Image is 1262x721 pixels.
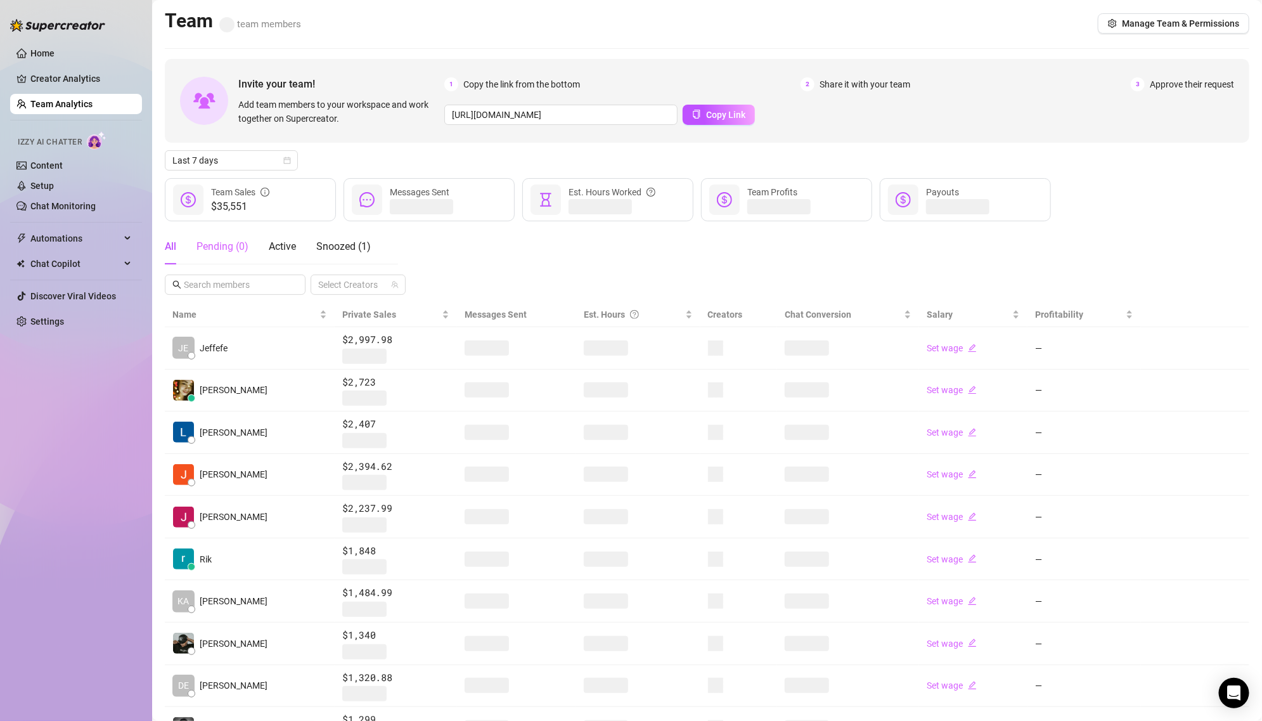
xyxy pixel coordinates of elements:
a: Home [30,48,55,58]
span: Chat Copilot [30,254,120,274]
span: Rik [200,552,212,566]
span: DE [178,679,189,692]
button: Copy Link [683,105,755,125]
a: Creator Analytics [30,68,132,89]
span: Name [172,308,317,322]
span: Profitability [1035,309,1083,320]
span: $1,484.99 [342,585,449,601]
span: edit [968,554,977,563]
a: Set wageedit [927,385,977,395]
span: hourglass [538,192,553,207]
span: 2 [801,77,815,91]
span: $2,394.62 [342,459,449,474]
span: message [359,192,375,207]
img: Josua Escabarte [173,464,194,485]
span: $1,320.88 [342,670,449,685]
a: Set wageedit [927,680,977,691]
button: Manage Team & Permissions [1098,13,1249,34]
span: Payouts [926,187,959,197]
img: Rik [173,549,194,569]
span: KA [178,594,190,608]
img: deia jane boise… [173,380,194,401]
span: [PERSON_NAME] [200,383,267,397]
span: $35,551 [211,199,269,214]
div: All [165,239,176,254]
a: Settings [30,316,64,327]
td: — [1027,370,1141,412]
span: Add team members to your workspace and work together on Supercreator. [238,98,439,126]
th: Creators [700,302,778,327]
span: Invite your team! [238,76,444,92]
span: 1 [444,77,458,91]
td: — [1027,623,1141,665]
div: Est. Hours Worked [569,185,655,199]
span: $1,340 [342,628,449,643]
span: Team Profits [747,187,797,197]
td: — [1027,665,1141,708]
span: dollar-circle [181,192,196,207]
td: — [1027,327,1141,370]
span: Izzy AI Chatter [18,136,82,148]
span: Share it with your team [820,77,910,91]
div: Team Sales [211,185,269,199]
a: Set wageedit [927,554,977,564]
span: [PERSON_NAME] [200,679,267,692]
span: 3 [1131,77,1145,91]
a: Set wageedit [927,343,977,353]
span: [PERSON_NAME] [200,637,267,651]
span: $2,237.99 [342,501,449,516]
span: Private Sales [342,309,396,320]
a: Setup [30,181,54,191]
span: [PERSON_NAME] [200,425,267,439]
div: Est. Hours [584,308,683,322]
span: Messages Sent [465,309,527,320]
span: edit [968,344,977,353]
div: Open Intercom Messenger [1219,678,1249,708]
span: Chat Conversion [785,309,851,320]
span: [PERSON_NAME] [200,467,267,481]
span: edit [968,597,977,606]
span: dollar-circle [896,192,911,207]
span: Active [269,240,296,252]
span: $1,848 [342,543,449,559]
span: dollar-circle [717,192,732,207]
a: Set wageedit [927,469,977,479]
a: Set wageedit [927,427,977,438]
span: question-circle [630,308,639,322]
td: — [1027,454,1141,497]
span: $2,407 [342,417,449,432]
a: Chat Monitoring [30,201,96,211]
span: thunderbolt [16,233,27,244]
span: JE [179,341,189,355]
a: Set wageedit [927,596,977,606]
span: Messages Sent [390,187,449,197]
td: — [1027,412,1141,454]
span: Manage Team & Permissions [1122,18,1239,29]
img: Jericko [173,633,194,654]
a: Discover Viral Videos [30,291,116,301]
span: edit [968,681,977,690]
span: edit [968,512,977,521]
span: calendar [283,157,291,164]
span: team members [219,18,301,30]
img: Chat Copilot [16,259,25,268]
img: Jane [173,507,194,528]
span: Jeffefe [200,341,228,355]
img: logo-BBDzfeDw.svg [10,19,105,32]
img: Lara Clyde [173,422,194,443]
span: edit [968,639,977,647]
img: AI Chatter [87,131,106,150]
td: — [1027,580,1141,623]
a: Set wageedit [927,639,977,649]
span: copy [692,110,701,119]
span: Last 7 days [172,151,290,170]
span: info-circle [261,185,269,199]
span: Automations [30,228,120,249]
td: — [1027,538,1141,581]
span: question-circle [647,185,655,199]
span: search [172,280,181,289]
span: setting [1108,19,1117,28]
span: edit [968,386,977,394]
span: Approve their request [1150,77,1234,91]
input: Search members [184,278,288,292]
